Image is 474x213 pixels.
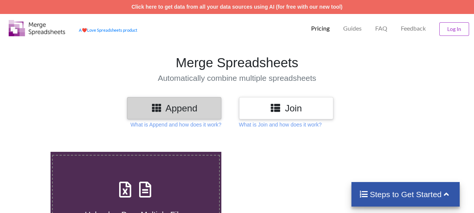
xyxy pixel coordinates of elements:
[439,22,469,36] button: Log In
[343,25,362,32] p: Guides
[132,4,343,10] a: Click here to get data from all your data sources using AI (for free with our new tool)
[133,103,216,114] h3: Append
[359,190,452,199] h4: Steps to Get Started
[375,25,387,32] p: FAQ
[79,28,137,32] a: AheartLove Spreadsheets product
[82,28,87,32] span: heart
[239,121,322,128] p: What is Join and how does it work?
[245,103,328,114] h3: Join
[401,25,426,31] span: Feedback
[130,121,221,128] p: What is Append and how does it work?
[311,25,330,32] p: Pricing
[9,20,65,36] img: Logo.png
